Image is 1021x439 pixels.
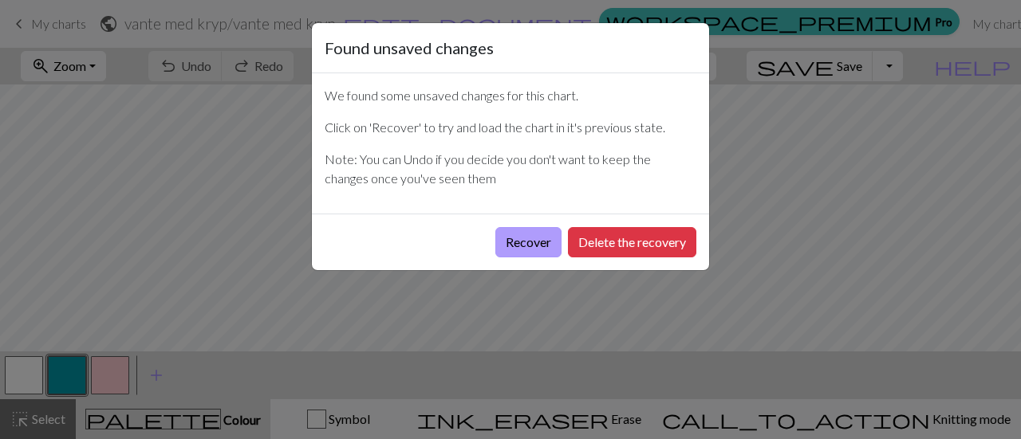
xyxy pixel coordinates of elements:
[325,118,696,137] p: Click on 'Recover' to try and load the chart in it's previous state.
[495,227,562,257] button: Recover
[325,36,494,60] h5: Found unsaved changes
[325,86,696,105] p: We found some unsaved changes for this chart.
[568,227,696,257] button: Delete the recovery
[325,150,696,188] p: Note: You can Undo if you decide you don't want to keep the changes once you've seen them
